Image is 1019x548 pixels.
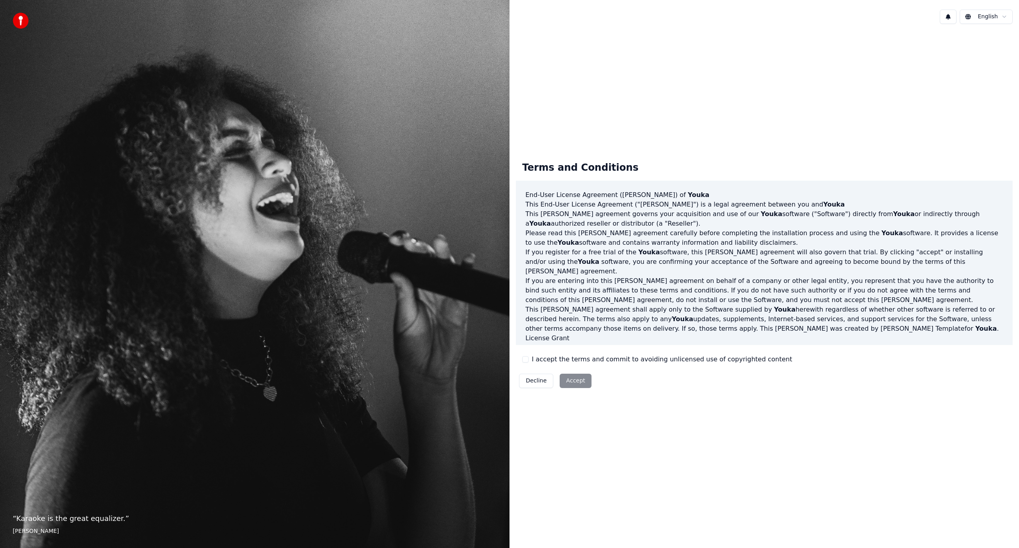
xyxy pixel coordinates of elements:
div: Terms and Conditions [516,155,645,181]
label: I accept the terms and commit to avoiding unlicensed use of copyrighted content [532,355,792,364]
p: If you register for a free trial of the software, this [PERSON_NAME] agreement will also govern t... [525,248,1003,276]
h3: License Grant [525,333,1003,343]
span: Youka [578,258,599,265]
img: youka [13,13,29,29]
span: Youka [806,344,828,351]
button: Decline [519,374,553,388]
p: If you are entering into this [PERSON_NAME] agreement on behalf of a company or other legal entit... [525,276,1003,305]
span: Youka [672,315,693,323]
span: Youka [893,210,915,218]
p: This [PERSON_NAME] agreement shall apply only to the Software supplied by herewith regardless of ... [525,305,1003,333]
span: Youka [975,325,997,332]
p: Please read this [PERSON_NAME] agreement carefully before completing the installation process and... [525,228,1003,248]
span: Youka [638,248,660,256]
footer: [PERSON_NAME] [13,527,497,535]
p: hereby grants you a personal, non-transferable, non-exclusive licence to use the software on your... [525,343,1003,362]
span: Youka [525,344,547,351]
span: Youka [529,220,551,227]
span: Youka [823,201,845,208]
p: This End-User License Agreement ("[PERSON_NAME]") is a legal agreement between you and [525,200,1003,209]
span: Youka [558,239,579,246]
span: Youka [774,306,795,313]
span: Youka [688,191,709,199]
span: Youka [761,210,782,218]
p: This [PERSON_NAME] agreement governs your acquisition and use of our software ("Software") direct... [525,209,1003,228]
p: “ Karaoke is the great equalizer. ” [13,513,497,524]
h3: End-User License Agreement ([PERSON_NAME]) of [525,190,1003,200]
span: Youka [882,229,903,237]
a: [PERSON_NAME] Template [880,325,964,332]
